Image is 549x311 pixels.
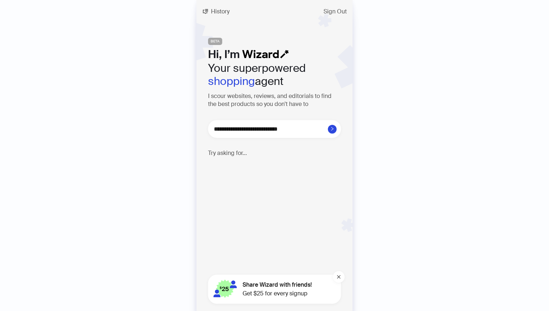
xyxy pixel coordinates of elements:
span: Sign Out [324,9,347,15]
h4: Try asking for... [208,150,341,156]
span: Get $25 for every signup [243,289,312,298]
button: Sign Out [318,6,353,17]
h2: Your superpowered agent [208,62,341,88]
span: close [337,275,341,279]
h3: I scour websites, reviews, and editorials to find the best products so you don't have to [208,92,341,109]
span: right [330,127,334,131]
button: History [196,6,235,17]
em: shopping [208,74,255,88]
span: BETA [208,38,222,45]
button: Share Wizard with friends!Get $25 for every signup [208,275,341,304]
span: Hi, I’m [208,47,240,61]
span: Share Wizard with friends! [243,281,312,289]
span: History [211,9,229,15]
